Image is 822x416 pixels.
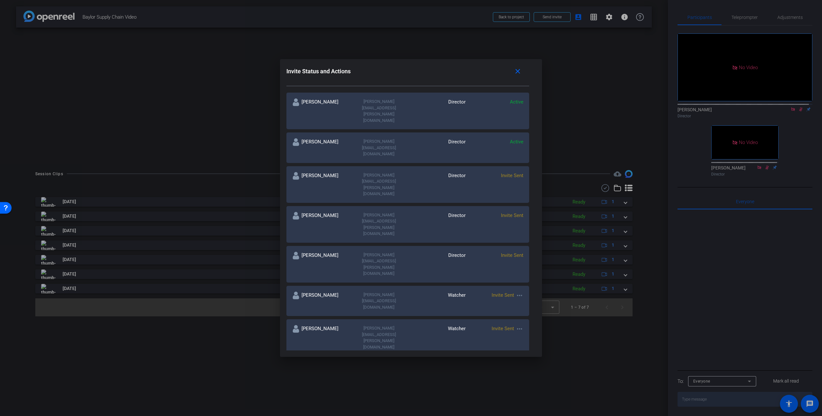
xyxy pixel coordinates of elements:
div: Director [408,212,466,237]
div: Watcher [408,292,466,311]
div: [PERSON_NAME] [292,98,350,123]
div: [PERSON_NAME][EMAIL_ADDRESS][DOMAIN_NAME] [350,138,408,157]
div: [PERSON_NAME][EMAIL_ADDRESS][DOMAIN_NAME] [350,292,408,311]
mat-icon: more_horiz [516,292,523,299]
div: [PERSON_NAME][EMAIL_ADDRESS][PERSON_NAME][DOMAIN_NAME] [350,98,408,123]
div: [PERSON_NAME][EMAIL_ADDRESS][PERSON_NAME][DOMAIN_NAME] [350,212,408,237]
div: [PERSON_NAME] [292,212,350,237]
span: Invite Sent [492,292,514,298]
div: Invite Status and Actions [286,66,529,77]
div: [PERSON_NAME][EMAIL_ADDRESS][PERSON_NAME][DOMAIN_NAME] [350,252,408,277]
span: Invite Sent [501,213,523,218]
span: Invite Sent [501,173,523,178]
div: Director [408,172,466,197]
div: [PERSON_NAME] [292,172,350,197]
div: [PERSON_NAME] [292,292,350,311]
div: Director [408,138,466,157]
div: [PERSON_NAME] [292,252,350,277]
span: Active [510,99,523,105]
span: Invite Sent [501,252,523,258]
div: [PERSON_NAME][EMAIL_ADDRESS][PERSON_NAME][DOMAIN_NAME] [350,172,408,197]
div: Director [408,252,466,277]
div: [PERSON_NAME] [292,138,350,157]
div: Watcher [408,325,466,350]
div: [PERSON_NAME][EMAIL_ADDRESS][PERSON_NAME][DOMAIN_NAME] [350,325,408,350]
span: Invite Sent [492,326,514,331]
div: [PERSON_NAME] [292,325,350,350]
span: Active [510,139,523,145]
mat-icon: close [514,68,522,76]
mat-icon: more_horiz [516,325,523,333]
div: Director [408,98,466,123]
